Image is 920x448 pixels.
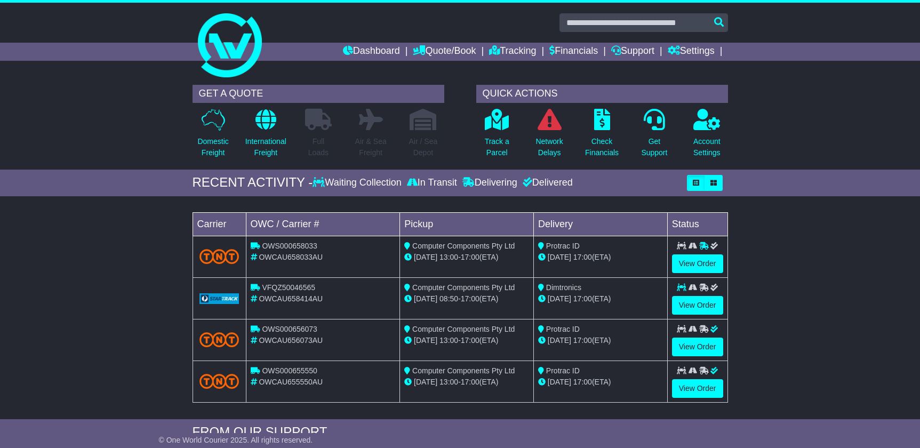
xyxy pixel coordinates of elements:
[461,253,479,261] span: 17:00
[476,85,728,103] div: QUICK ACTIONS
[404,335,529,346] div: - (ETA)
[573,294,592,303] span: 17:00
[548,253,571,261] span: [DATE]
[412,366,515,375] span: Computer Components Pty Ltd
[546,283,581,292] span: Dimtronics
[573,378,592,386] span: 17:00
[460,177,520,189] div: Delivering
[538,293,663,305] div: (ETA)
[414,336,437,345] span: [DATE]
[672,254,723,273] a: View Order
[262,242,317,250] span: OWS000658033
[546,366,580,375] span: Protrac ID
[585,108,619,164] a: CheckFinancials
[672,379,723,398] a: View Order
[693,108,721,164] a: AccountSettings
[585,136,619,158] p: Check Financials
[413,43,476,61] a: Quote/Book
[305,136,332,158] p: Full Loads
[573,253,592,261] span: 17:00
[159,436,313,444] span: © One World Courier 2025. All rights reserved.
[535,136,563,158] p: Network Delays
[548,294,571,303] span: [DATE]
[199,374,239,388] img: TNT_Domestic.png
[246,212,400,236] td: OWC / Carrier #
[573,336,592,345] span: 17:00
[199,293,239,304] img: GetCarrierServiceLogo
[245,136,286,158] p: International Freight
[262,325,317,333] span: OWS000656073
[693,136,721,158] p: Account Settings
[404,293,529,305] div: - (ETA)
[262,283,315,292] span: VFQZ50046565
[245,108,287,164] a: InternationalFreight
[549,43,598,61] a: Financials
[193,175,313,190] div: RECENT ACTIVITY -
[412,325,515,333] span: Computer Components Pty Ltd
[259,336,323,345] span: OWCAU656073AU
[262,366,317,375] span: OWS000655550
[259,253,323,261] span: OWCAU658033AU
[409,136,438,158] p: Air / Sea Depot
[484,108,510,164] a: Track aParcel
[193,425,728,440] div: FROM OUR SUPPORT
[197,108,229,164] a: DomesticFreight
[546,325,580,333] span: Protrac ID
[404,252,529,263] div: - (ETA)
[199,249,239,263] img: TNT_Domestic.png
[641,136,667,158] p: Get Support
[520,177,573,189] div: Delivered
[259,378,323,386] span: OWCAU655550AU
[412,242,515,250] span: Computer Components Pty Ltd
[414,253,437,261] span: [DATE]
[668,43,715,61] a: Settings
[548,378,571,386] span: [DATE]
[485,136,509,158] p: Track a Parcel
[667,212,727,236] td: Status
[641,108,668,164] a: GetSupport
[548,336,571,345] span: [DATE]
[343,43,400,61] a: Dashboard
[461,378,479,386] span: 17:00
[193,212,246,236] td: Carrier
[535,108,563,164] a: NetworkDelays
[538,252,663,263] div: (ETA)
[404,177,460,189] div: In Transit
[197,136,228,158] p: Domestic Freight
[611,43,654,61] a: Support
[461,336,479,345] span: 17:00
[439,378,458,386] span: 13:00
[414,378,437,386] span: [DATE]
[489,43,536,61] a: Tracking
[414,294,437,303] span: [DATE]
[400,212,534,236] td: Pickup
[546,242,580,250] span: Protrac ID
[538,335,663,346] div: (ETA)
[538,377,663,388] div: (ETA)
[672,296,723,315] a: View Order
[259,294,323,303] span: OWCAU658414AU
[439,294,458,303] span: 08:50
[672,338,723,356] a: View Order
[439,253,458,261] span: 13:00
[412,283,515,292] span: Computer Components Pty Ltd
[404,377,529,388] div: - (ETA)
[461,294,479,303] span: 17:00
[439,336,458,345] span: 13:00
[355,136,387,158] p: Air & Sea Freight
[199,332,239,347] img: TNT_Domestic.png
[193,85,444,103] div: GET A QUOTE
[313,177,404,189] div: Waiting Collection
[533,212,667,236] td: Delivery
